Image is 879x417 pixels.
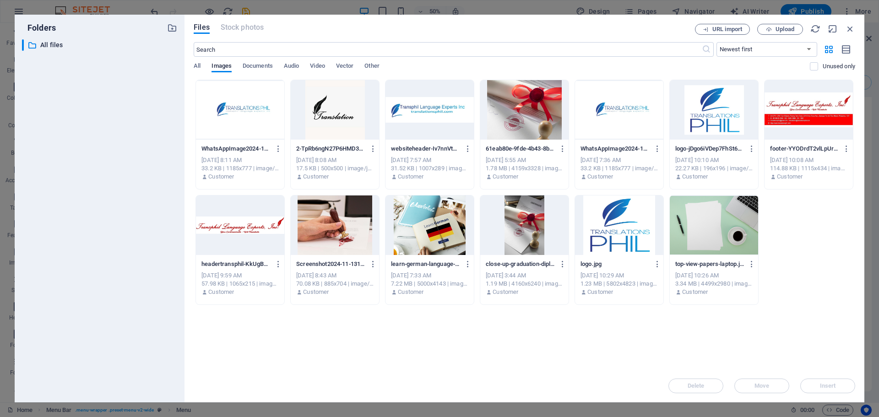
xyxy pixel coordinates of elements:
[40,40,160,50] p: All files
[391,164,468,173] div: 31.52 KB | 1007x289 | image/jpeg
[493,173,518,181] p: Customer
[675,271,753,280] div: [DATE] 10:26 AM
[296,271,374,280] div: [DATE] 8:43 AM
[194,22,210,33] span: Files
[581,280,658,288] div: 1.23 MB | 5802x4823 | image/jpeg
[296,260,365,268] p: Screenshot2024-11-13154034.jpg
[770,156,847,164] div: [DATE] 10:08 AM
[777,173,803,181] p: Customer
[364,60,379,73] span: Other
[581,164,658,173] div: 33.2 KB | 1185x777 | image/jpeg
[675,164,753,173] div: 22.27 KB | 196x196 | image/png
[391,156,468,164] div: [DATE] 7:57 AM
[284,60,299,73] span: Audio
[581,271,658,280] div: [DATE] 10:29 AM
[776,27,794,32] span: Upload
[675,280,753,288] div: 3.34 MB | 4499x2980 | image/jpeg
[493,288,518,296] p: Customer
[391,280,468,288] div: 7.22 MB | 5000x4143 | image/jpeg
[22,39,24,51] div: ​
[486,156,563,164] div: [DATE] 5:55 AM
[221,22,264,33] span: This file type is not supported by this element
[486,145,554,153] p: 61eab80e-9fde-4b43-8b9c-5b5ed9a9f273-dxPnYkG1aksVfLO38YHWLA.jpg
[398,173,423,181] p: Customer
[581,145,649,153] p: WhatsAppImage2024-11-08at2.55.27PM-hewFSUQwRz16HOO7oxcR8g.jpeg
[243,60,273,73] span: Documents
[675,156,753,164] div: [DATE] 10:10 AM
[823,62,855,70] p: Displays only files that are not in use on the website. Files added during this session can still...
[675,260,744,268] p: top-view-papers-laptop.jpg
[391,145,460,153] p: websiteheader-Iv7nnVtRCczl87jaWMMGUg.jpg
[296,145,365,153] p: 2-TpRb6ngN27P6HMD30hqtQA.jpg
[757,24,803,35] button: Upload
[391,260,460,268] p: learn-german-language-online-education-concept.jpg
[398,288,423,296] p: Customer
[201,164,279,173] div: 33.2 KB | 1185x777 | image/jpeg
[581,260,649,268] p: logo.jpg
[486,271,563,280] div: [DATE] 3:44 AM
[310,60,325,73] span: Video
[828,24,838,34] i: Minimize
[845,24,855,34] i: Close
[675,145,744,153] p: logo-jDgo6iVDep7FhSt6bPzVOw.png
[296,156,374,164] div: [DATE] 8:08 AM
[486,280,563,288] div: 1.19 MB | 4160x6240 | image/jpeg
[587,288,613,296] p: Customer
[486,260,554,268] p: close-up-graduation-diploma.jpg
[296,280,374,288] div: 70.08 KB | 885x704 | image/jpeg
[303,173,329,181] p: Customer
[167,23,177,33] i: Create new folder
[770,164,847,173] div: 114.88 KB | 1115x434 | image/jpeg
[695,24,750,35] button: URL import
[712,27,742,32] span: URL import
[486,164,563,173] div: 1.78 MB | 4159x3328 | image/jpeg
[201,145,270,153] p: WhatsAppImage2024-11-08at2.55.27PM-O2qW8mTBJsCXIgfgsWhpYA.jpeg
[212,60,232,73] span: Images
[208,288,234,296] p: Customer
[581,156,658,164] div: [DATE] 7:36 AM
[770,145,839,153] p: footer-YYODrdT2vlLpUrWBCBVdug.jpg
[296,164,374,173] div: 17.5 KB | 500x500 | image/jpeg
[303,288,329,296] p: Customer
[336,60,354,73] span: Vector
[208,173,234,181] p: Customer
[201,156,279,164] div: [DATE] 8:11 AM
[194,60,201,73] span: All
[201,260,270,268] p: headertransphil-KkUgBAoPfqdE0catN-ZZcQ.jpg
[22,22,56,34] p: Folders
[391,271,468,280] div: [DATE] 7:33 AM
[682,173,708,181] p: Customer
[194,42,701,57] input: Search
[810,24,820,34] i: Reload
[682,288,708,296] p: Customer
[587,173,613,181] p: Customer
[201,280,279,288] div: 57.98 KB | 1065x215 | image/jpeg
[201,271,279,280] div: [DATE] 9:59 AM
